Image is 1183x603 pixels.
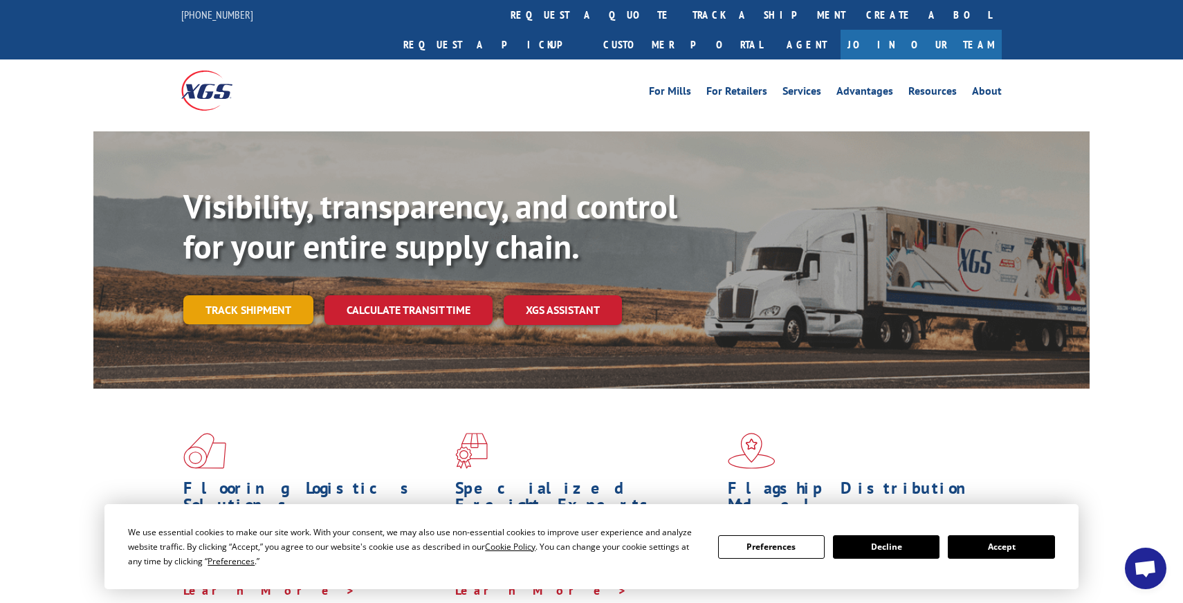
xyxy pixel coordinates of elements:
a: Join Our Team [841,30,1002,59]
a: Learn More > [455,582,627,598]
h1: Flooring Logistics Solutions [183,480,445,520]
a: Customer Portal [593,30,773,59]
button: Accept [948,535,1054,559]
b: Visibility, transparency, and control for your entire supply chain. [183,185,677,268]
a: For Retailers [706,86,767,101]
a: Resources [908,86,957,101]
a: Track shipment [183,295,313,324]
a: Request a pickup [393,30,593,59]
div: We use essential cookies to make our site work. With your consent, we may also use non-essential ... [128,525,701,568]
img: xgs-icon-flagship-distribution-model-red [728,433,776,469]
h1: Flagship Distribution Model [728,480,989,520]
img: xgs-icon-focused-on-flooring-red [455,433,488,469]
button: Decline [833,535,939,559]
img: xgs-icon-total-supply-chain-intelligence-red [183,433,226,469]
a: XGS ASSISTANT [504,295,622,325]
a: Services [782,86,821,101]
div: Open chat [1125,548,1166,589]
div: Cookie Consent Prompt [104,504,1079,589]
a: Calculate transit time [324,295,493,325]
a: About [972,86,1002,101]
span: Preferences [208,555,255,567]
a: Learn More > [183,582,356,598]
a: [PHONE_NUMBER] [181,8,253,21]
h1: Specialized Freight Experts [455,480,717,520]
a: Agent [773,30,841,59]
span: Cookie Policy [485,541,535,553]
a: Advantages [836,86,893,101]
button: Preferences [718,535,825,559]
a: For Mills [649,86,691,101]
